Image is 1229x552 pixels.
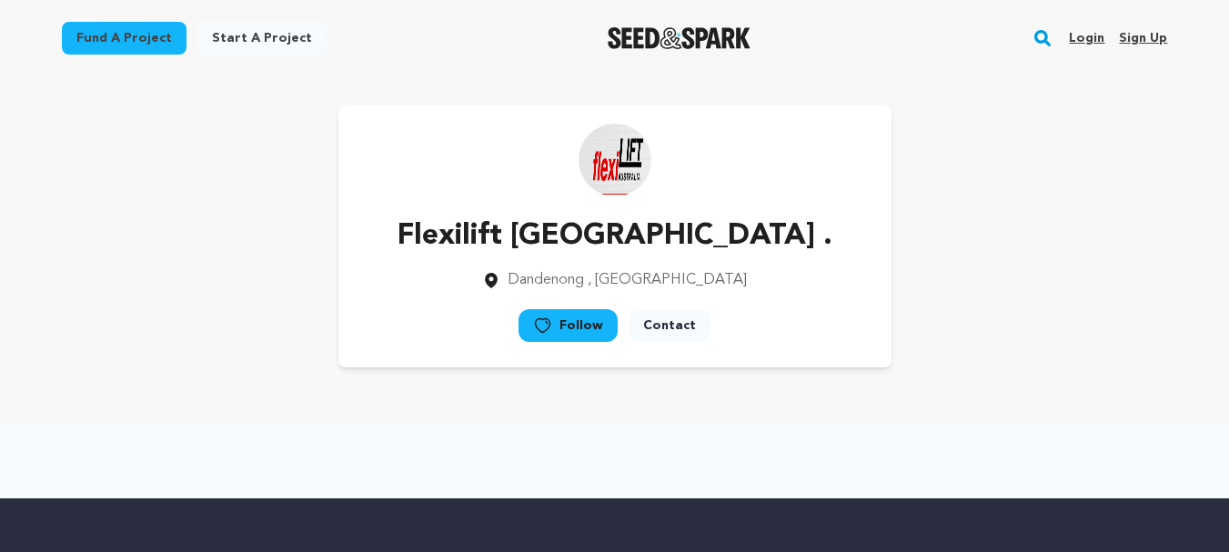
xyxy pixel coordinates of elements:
[197,22,327,55] a: Start a project
[608,27,750,49] img: Seed&Spark Logo Dark Mode
[508,273,584,287] span: Dandenong
[588,273,747,287] span: , [GEOGRAPHIC_DATA]
[1119,24,1167,53] a: Sign up
[1069,24,1104,53] a: Login
[62,22,186,55] a: Fund a project
[579,124,651,196] img: https://seedandspark-static.s3.us-east-2.amazonaws.com/images/User/001/541/473/medium/z.PNG image
[629,309,710,342] a: Contact
[519,309,618,342] a: Follow
[608,27,750,49] a: Seed&Spark Homepage
[398,215,832,258] p: Flexilift [GEOGRAPHIC_DATA] .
